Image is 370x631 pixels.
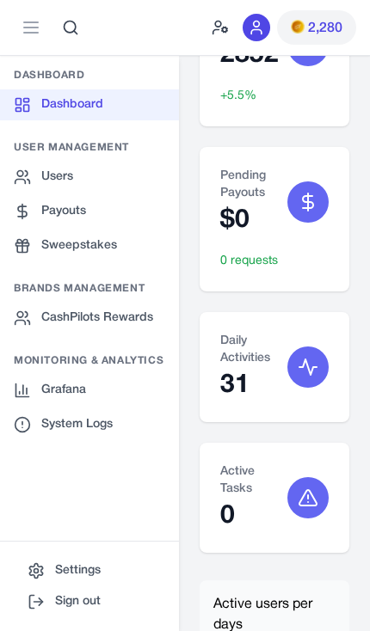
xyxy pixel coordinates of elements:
[14,555,165,586] a: Settings
[291,20,305,34] img: PMs
[220,463,287,498] p: Active Tasks
[220,40,281,71] p: 2852
[277,10,356,45] button: PMs2,280
[308,18,342,39] span: 2,280
[14,586,165,617] button: Sign out
[220,205,287,236] p: $0
[220,501,287,532] p: 0
[220,333,287,367] p: Daily Activities
[220,168,287,202] p: Pending Payouts
[220,253,278,270] span: 0 requests
[220,371,287,401] p: 31
[220,88,256,105] span: +5.5%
